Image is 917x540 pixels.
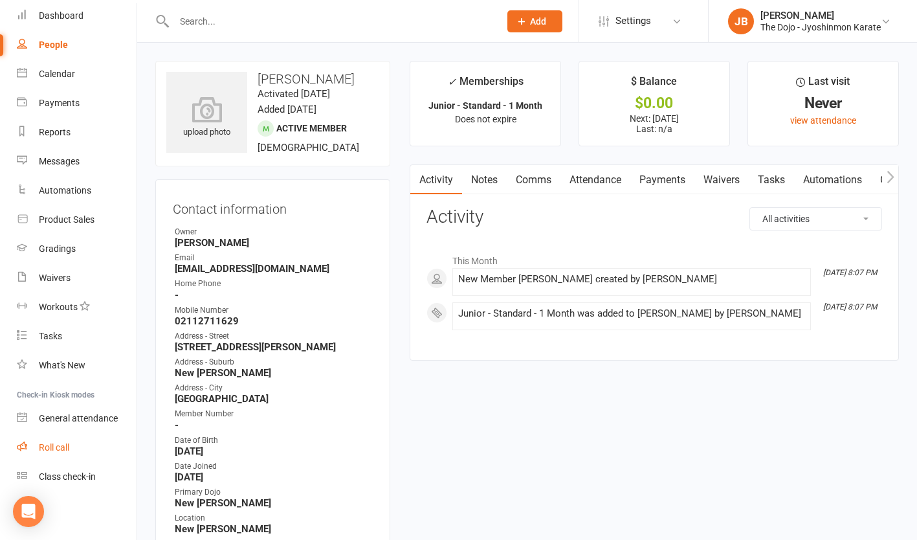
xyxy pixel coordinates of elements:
a: Tasks [749,165,794,195]
div: JB [728,8,754,34]
a: Payments [17,89,137,118]
a: view attendance [790,115,856,126]
div: People [39,39,68,50]
a: Attendance [560,165,630,195]
div: Gradings [39,243,76,254]
div: Email [175,252,373,264]
a: Gradings [17,234,137,264]
h3: Activity [426,207,882,227]
span: Settings [615,6,651,36]
i: [DATE] 8:07 PM [823,302,877,311]
div: $0.00 [591,96,718,110]
a: Workouts [17,293,137,322]
strong: New [PERSON_NAME] [175,523,373,535]
div: Date Joined [175,460,373,473]
div: The Dojo - Jyoshinmon Karate [760,21,881,33]
div: Product Sales [39,214,94,225]
a: Class kiosk mode [17,462,137,491]
div: Mobile Number [175,304,373,317]
a: Dashboard [17,1,137,30]
strong: 02112711629 [175,315,373,327]
strong: New [PERSON_NAME] [175,497,373,509]
div: Address - Suburb [175,356,373,368]
div: Memberships [448,73,524,97]
a: Notes [462,165,507,195]
span: Active member [276,123,347,133]
div: New Member [PERSON_NAME] created by [PERSON_NAME] [458,274,805,285]
button: Add [507,10,562,32]
div: Open Intercom Messenger [13,496,44,527]
div: Location [175,512,373,524]
a: Automations [17,176,137,205]
strong: [PERSON_NAME] [175,237,373,249]
a: Comms [507,165,560,195]
div: Class check-in [39,471,96,482]
div: Date of Birth [175,434,373,447]
div: Primary Dojo [175,486,373,499]
a: Waivers [17,264,137,293]
div: Messages [39,156,80,166]
i: [DATE] 8:07 PM [823,268,877,277]
a: General attendance kiosk mode [17,404,137,433]
li: This Month [426,247,882,268]
i: ✓ [448,76,456,88]
strong: [DATE] [175,445,373,457]
strong: - [175,420,373,431]
h3: [PERSON_NAME] [166,72,379,86]
div: Last visit [796,73,850,96]
a: Payments [630,165,694,195]
div: Junior - Standard - 1 Month was added to [PERSON_NAME] by [PERSON_NAME] [458,308,805,319]
a: Product Sales [17,205,137,234]
a: Activity [410,165,462,195]
time: Added [DATE] [258,104,316,115]
a: Messages [17,147,137,176]
div: Dashboard [39,10,83,21]
a: Roll call [17,433,137,462]
div: Payments [39,98,80,108]
strong: - [175,289,373,301]
a: What's New [17,351,137,380]
div: Workouts [39,302,78,312]
div: Home Phone [175,278,373,290]
a: Reports [17,118,137,147]
h3: Contact information [173,197,373,216]
strong: [EMAIL_ADDRESS][DOMAIN_NAME] [175,263,373,275]
strong: [DATE] [175,471,373,483]
div: Automations [39,185,91,196]
p: Next: [DATE] Last: n/a [591,113,718,134]
div: Member Number [175,408,373,420]
span: Add [530,16,546,27]
strong: [STREET_ADDRESS][PERSON_NAME] [175,341,373,353]
strong: [GEOGRAPHIC_DATA] [175,393,373,405]
div: Address - Street [175,330,373,343]
div: Waivers [39,273,71,283]
div: General attendance [39,413,118,423]
div: $ Balance [631,73,677,96]
div: Reports [39,127,71,137]
a: Tasks [17,322,137,351]
div: Calendar [39,69,75,79]
div: What's New [39,360,85,370]
span: Does not expire [455,114,516,124]
div: Owner [175,226,373,238]
div: upload photo [166,96,247,139]
input: Search... [170,12,491,30]
span: [DEMOGRAPHIC_DATA] [258,142,359,153]
div: Tasks [39,331,62,341]
time: Activated [DATE] [258,88,330,100]
div: Address - City [175,382,373,394]
a: Waivers [694,165,749,195]
div: [PERSON_NAME] [760,10,881,21]
strong: New [PERSON_NAME] [175,367,373,379]
a: Automations [794,165,871,195]
a: Calendar [17,60,137,89]
strong: Junior - Standard - 1 Month [428,100,542,111]
div: Roll call [39,442,69,453]
a: People [17,30,137,60]
div: Never [760,96,887,110]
